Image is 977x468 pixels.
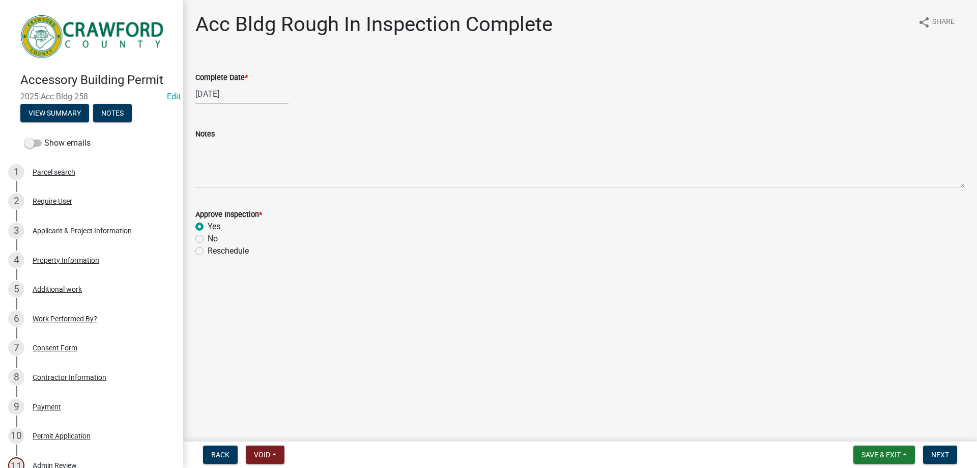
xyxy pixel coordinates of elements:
[208,221,220,233] label: Yes
[8,281,24,297] div: 5
[8,369,24,386] div: 8
[33,227,132,234] div: Applicant & Project Information
[246,446,284,464] button: Void
[33,432,91,439] div: Permit Application
[8,428,24,444] div: 10
[93,109,132,118] wm-modal-confirm: Notes
[20,11,167,62] img: Crawford County, Georgia
[33,344,77,351] div: Consent Form
[8,193,24,209] div: 2
[203,446,238,464] button: Back
[861,451,901,459] span: Save & Exit
[33,169,75,176] div: Parcel search
[167,92,181,101] a: Edit
[20,104,89,122] button: View Summary
[33,315,97,322] div: Work Performed By?
[208,245,249,257] label: Reschedule
[33,286,82,293] div: Additional work
[24,137,91,149] label: Show emails
[853,446,915,464] button: Save & Exit
[932,16,955,29] span: Share
[20,73,175,88] h4: Accessory Building Permit
[910,12,963,32] button: shareShare
[195,12,553,37] h1: Acc Bldg Rough In Inspection Complete
[93,104,132,122] button: Notes
[918,16,930,29] i: share
[923,446,957,464] button: Next
[20,92,163,101] span: 2025-Acc Bldg-258
[8,252,24,268] div: 4
[20,109,89,118] wm-modal-confirm: Summary
[167,92,181,101] wm-modal-confirm: Edit Application Number
[195,84,289,104] input: mm/dd/yyyy
[195,131,215,138] label: Notes
[208,233,218,245] label: No
[33,198,72,205] div: Require User
[8,311,24,327] div: 6
[33,374,106,381] div: Contractor Information
[8,164,24,180] div: 1
[33,257,99,264] div: Property Information
[33,403,61,410] div: Payment
[8,340,24,356] div: 7
[931,451,949,459] span: Next
[8,223,24,239] div: 3
[195,211,262,218] label: Approve Inspection
[195,74,248,81] label: Complete Date
[211,451,229,459] span: Back
[254,451,270,459] span: Void
[8,399,24,415] div: 9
